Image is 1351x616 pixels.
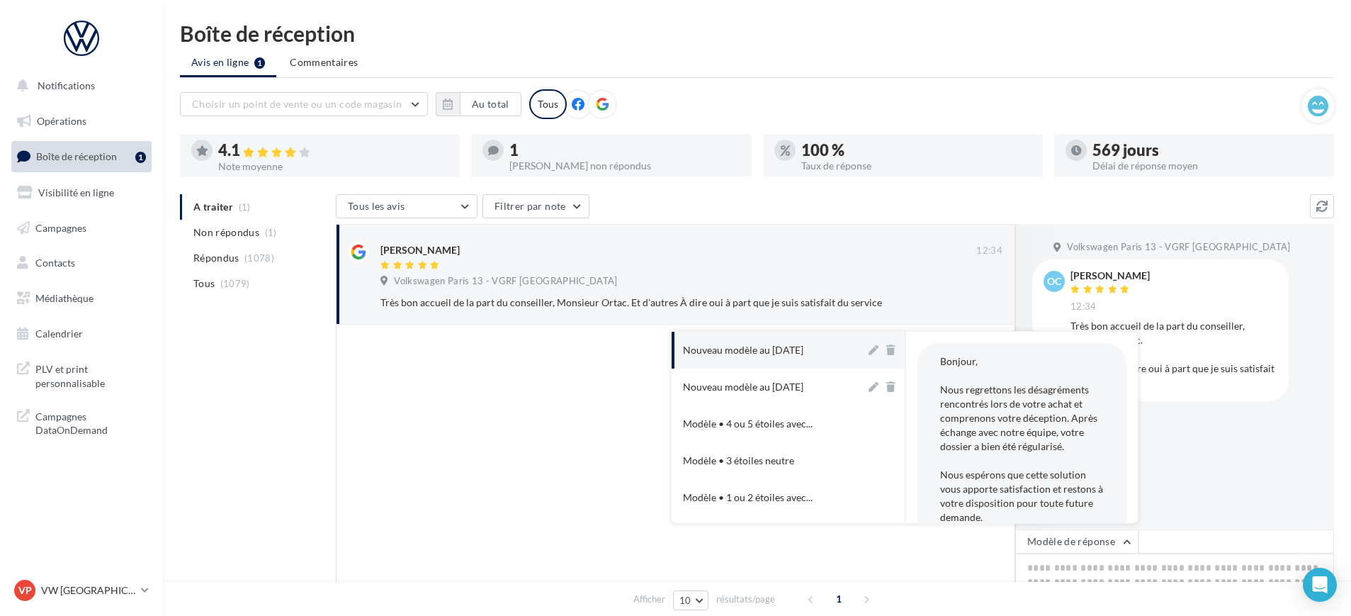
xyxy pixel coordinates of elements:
[482,194,589,218] button: Filtrer par note
[460,92,521,116] button: Au total
[683,380,803,394] div: Nouveau modèle au [DATE]
[380,296,910,310] div: Très bon accueil de la part du conseiller, Monsieur Ortac. Et d’autres À dire oui à part que je s...
[1303,568,1337,602] div: Open Intercom Messenger
[672,369,866,405] button: Nouveau modèle au [DATE]
[9,178,154,208] a: Visibilité en ligne
[220,278,250,289] span: (1079)
[35,327,83,340] span: Calendrier
[509,142,740,158] div: 1
[394,275,617,288] span: Volkswagen Paris 13 - VGRF [GEOGRAPHIC_DATA]
[436,92,521,116] button: Au total
[9,213,154,243] a: Campagnes
[509,161,740,171] div: [PERSON_NAME] non répondus
[265,227,277,238] span: (1)
[38,79,95,91] span: Notifications
[673,590,709,610] button: 10
[940,355,1103,566] span: Bonjour, Nous regrettons les désagréments rencontrés lors de votre achat et comprenons votre déce...
[529,89,567,119] div: Tous
[290,55,358,69] span: Commentaires
[41,583,135,598] p: VW [GEOGRAPHIC_DATA] 13
[38,186,114,198] span: Visibilité en ligne
[672,405,866,442] button: Modèle • 4 ou 5 étoiles avec...
[672,332,866,369] button: Nouveau modèle au [DATE]
[180,92,428,116] button: Choisir un point de vente ou un code magasin
[976,245,1002,257] span: 12:34
[683,343,803,357] div: Nouveau modèle au [DATE]
[683,454,794,468] div: Modèle • 3 étoiles neutre
[244,252,274,264] span: (1078)
[380,243,460,257] div: [PERSON_NAME]
[180,23,1334,44] div: Boîte de réception
[1015,530,1138,554] button: Modèle de réponse
[9,71,149,101] button: Notifications
[801,142,1031,158] div: 100 %
[9,354,154,396] a: PLV et print personnalisable
[672,442,866,479] button: Modèle • 3 étoiles neutre
[35,257,75,269] span: Contacts
[36,150,117,162] span: Boîte de réception
[192,98,402,110] span: Choisir un point de vente ou un code magasin
[1070,301,1097,313] span: 12:34
[1067,241,1290,254] span: Volkswagen Paris 13 - VGRF [GEOGRAPHIC_DATA]
[1070,319,1277,390] div: Très bon accueil de la part du conseiller, Monsieur Ortac. Et d’autres À dire oui à part que je s...
[35,292,94,304] span: Médiathèque
[1070,271,1150,281] div: [PERSON_NAME]
[827,588,850,610] span: 1
[35,359,146,390] span: PLV et print personnalisable
[683,417,813,431] span: Modèle • 4 ou 5 étoiles avec...
[716,593,775,606] span: résultats/page
[336,194,477,218] button: Tous les avis
[135,152,146,163] div: 1
[18,583,32,598] span: VP
[37,115,86,127] span: Opérations
[193,225,259,240] span: Non répondus
[1092,142,1323,158] div: 569 jours
[9,141,154,172] a: Boîte de réception1
[35,221,86,233] span: Campagnes
[218,142,448,159] div: 4.1
[9,248,154,278] a: Contacts
[683,491,813,505] span: Modèle • 1 ou 2 étoiles avec...
[218,162,448,172] div: Note moyenne
[1047,274,1061,289] span: OC
[348,200,405,212] span: Tous les avis
[679,595,691,606] span: 10
[672,479,866,516] button: Modèle • 1 ou 2 étoiles avec...
[1092,161,1323,171] div: Délai de réponse moyen
[633,593,665,606] span: Afficher
[9,284,154,313] a: Médiathèque
[11,577,152,604] a: VP VW [GEOGRAPHIC_DATA] 13
[801,161,1031,171] div: Taux de réponse
[35,407,146,437] span: Campagnes DataOnDemand
[9,319,154,349] a: Calendrier
[9,401,154,443] a: Campagnes DataOnDemand
[193,276,215,291] span: Tous
[9,106,154,136] a: Opérations
[193,251,239,265] span: Répondus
